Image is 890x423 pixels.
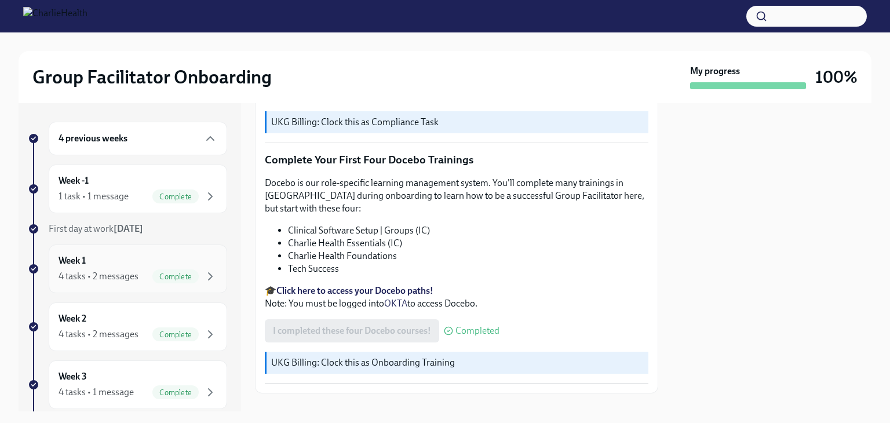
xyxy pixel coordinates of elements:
img: CharlieHealth [23,7,87,25]
strong: My progress [690,65,740,78]
h6: Week 2 [59,312,86,325]
div: 4 tasks • 2 messages [59,328,138,341]
h6: 4 previous weeks [59,132,127,145]
div: 4 tasks • 1 message [59,386,134,399]
p: Complete Your First Four Docebo Trainings [265,152,648,167]
h3: 100% [815,67,858,87]
li: Charlie Health Essentials (IC) [288,237,648,250]
p: Docebo is our role-specific learning management system. You'll complete many trainings in [GEOGRA... [265,177,648,215]
a: OKTA [384,298,407,309]
span: Complete [152,330,199,339]
a: Week 34 tasks • 1 messageComplete [28,360,227,409]
a: Week 14 tasks • 2 messagesComplete [28,245,227,293]
span: Completed [455,326,499,336]
li: Tech Success [288,262,648,275]
a: Click here to access your Docebo paths! [276,285,433,296]
h2: Group Facilitator Onboarding [32,65,272,89]
p: 🎓 Note: You must be logged into to access Docebo. [265,285,648,310]
span: Complete [152,192,199,201]
span: First day at work [49,223,143,234]
div: 4 previous weeks [49,122,227,155]
li: Charlie Health Foundations [288,250,648,262]
strong: [DATE] [114,223,143,234]
span: Complete [152,388,199,397]
div: 4 tasks • 2 messages [59,270,138,283]
h6: Week 3 [59,370,87,383]
a: Week -11 task • 1 messageComplete [28,165,227,213]
li: Clinical Software Setup | Groups (IC) [288,224,648,237]
a: First day at work[DATE] [28,223,227,235]
div: 1 task • 1 message [59,190,129,203]
p: UKG Billing: Clock this as Onboarding Training [271,356,644,369]
a: Week 24 tasks • 2 messagesComplete [28,302,227,351]
h6: Week 1 [59,254,86,267]
span: Complete [152,272,199,281]
h6: Week -1 [59,174,89,187]
p: UKG Billing: Clock this as Compliance Task [271,116,644,129]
